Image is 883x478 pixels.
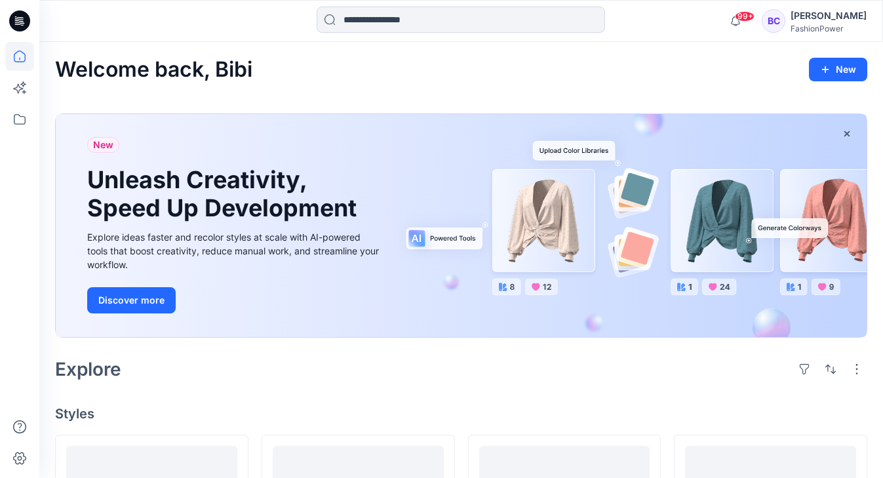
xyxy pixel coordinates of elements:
[87,287,176,313] button: Discover more
[93,137,113,153] span: New
[55,359,121,380] h2: Explore
[791,24,867,33] div: FashionPower
[791,8,867,24] div: [PERSON_NAME]
[87,166,363,222] h1: Unleash Creativity, Speed Up Development
[809,58,867,81] button: New
[87,230,382,271] div: Explore ideas faster and recolor styles at scale with AI-powered tools that boost creativity, red...
[735,11,755,22] span: 99+
[55,406,867,422] h4: Styles
[762,9,785,33] div: BC
[87,287,382,313] a: Discover more
[55,58,252,82] h2: Welcome back, Bibi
